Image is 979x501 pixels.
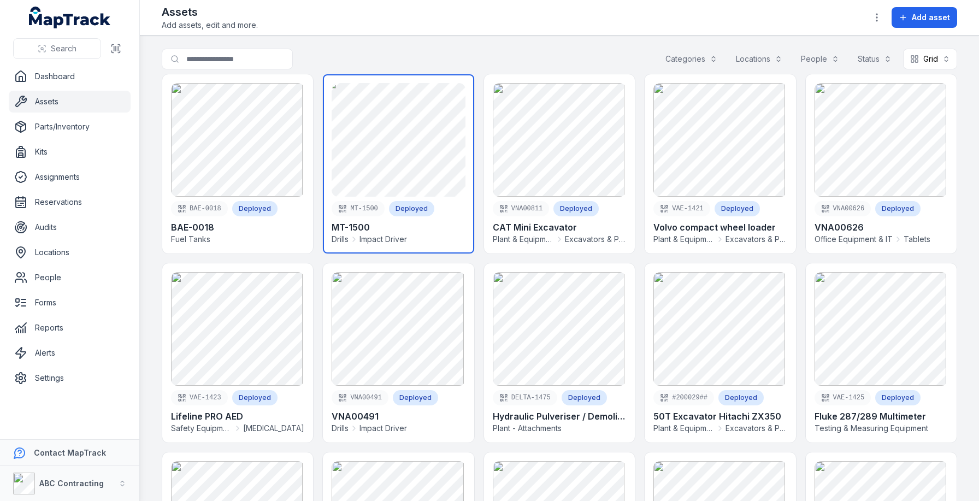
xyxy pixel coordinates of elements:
a: Locations [9,241,131,263]
button: Status [851,49,899,69]
span: Search [51,43,76,54]
a: MapTrack [29,7,111,28]
a: Alerts [9,342,131,364]
button: Grid [903,49,957,69]
span: Add asset [912,12,950,23]
button: Search [13,38,101,59]
h2: Assets [162,4,258,20]
strong: Contact MapTrack [34,448,106,457]
a: Kits [9,141,131,163]
button: Categories [658,49,724,69]
span: Add assets, edit and more. [162,20,258,31]
button: Locations [729,49,789,69]
a: Assets [9,91,131,113]
a: People [9,267,131,288]
a: Assignments [9,166,131,188]
a: Reservations [9,191,131,213]
button: Add asset [892,7,957,28]
button: People [794,49,846,69]
a: Parts/Inventory [9,116,131,138]
a: Reports [9,317,131,339]
a: Forms [9,292,131,314]
a: Audits [9,216,131,238]
a: Settings [9,367,131,389]
a: Dashboard [9,66,131,87]
strong: ABC Contracting [39,479,104,488]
